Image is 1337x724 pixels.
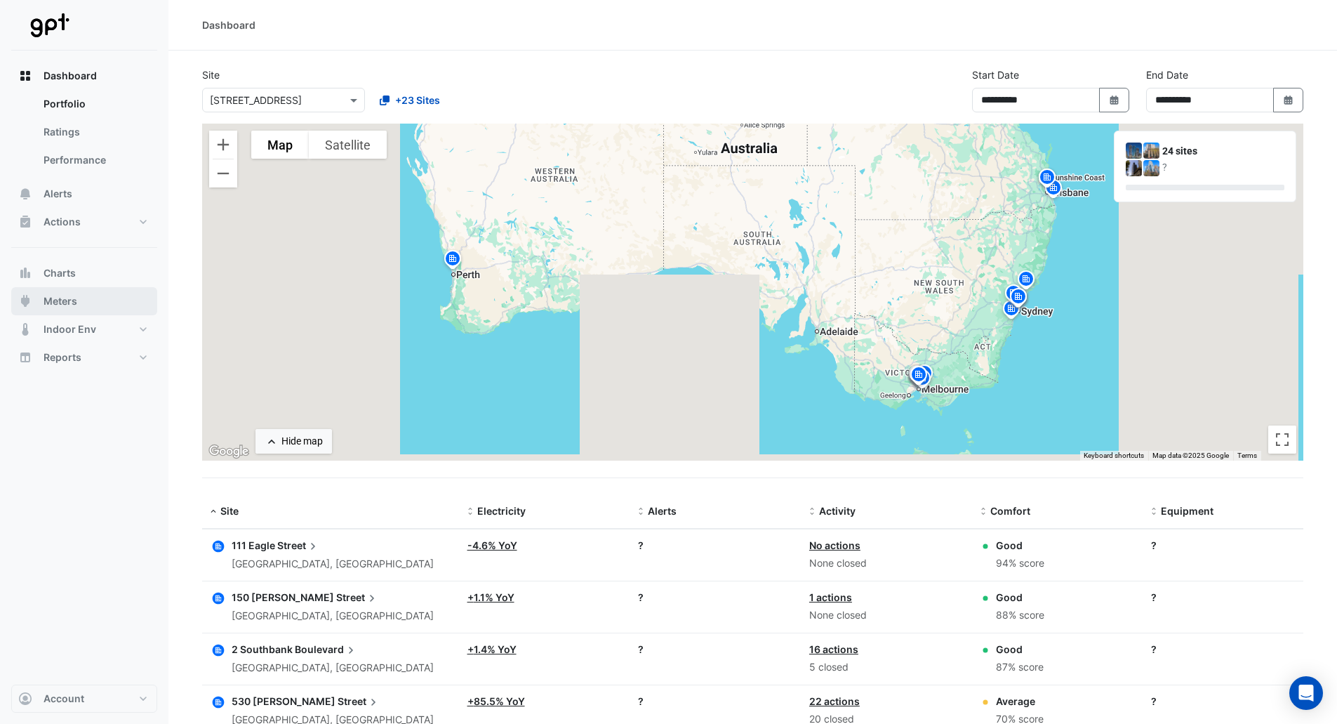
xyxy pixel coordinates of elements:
[206,442,252,461] a: Open this area in Google Maps (opens a new window)
[281,434,323,449] div: Hide map
[11,343,157,371] button: Reports
[309,131,387,159] button: Show satellite imagery
[44,350,81,364] span: Reports
[202,67,220,82] label: Site
[477,505,526,517] span: Electricity
[1268,426,1296,454] button: Toggle fullscreen view
[1162,144,1284,159] div: 24 sites
[441,249,464,273] img: site-pin.svg
[1151,538,1305,553] div: ?
[11,287,157,315] button: Meters
[1007,287,1030,311] img: site-pin.svg
[1000,298,1023,323] img: site-pin.svg
[220,505,239,517] span: Site
[996,590,1044,605] div: Good
[913,363,936,388] img: site-pin.svg
[1151,694,1305,709] div: ?
[44,692,84,706] span: Account
[232,695,335,707] span: 530 [PERSON_NAME]
[1237,452,1257,459] a: Terms (opens in new tab)
[18,266,32,280] app-icon: Charts
[1143,143,1159,159] img: 150 Collins Street
[18,215,32,229] app-icon: Actions
[277,538,320,553] span: Street
[809,659,964,676] div: 5 closed
[638,590,792,605] div: ?
[202,18,255,32] div: Dashboard
[18,294,32,308] app-icon: Meters
[996,659,1044,676] div: 87% score
[255,429,332,454] button: Hide map
[638,642,792,657] div: ?
[1162,160,1284,175] div: ?
[44,69,97,83] span: Dashboard
[809,591,852,603] a: 1 actions
[1143,160,1159,176] img: 530 Collins Street
[232,608,434,624] div: [GEOGRAPHIC_DATA], [GEOGRAPHIC_DATA]
[809,695,860,707] a: 22 actions
[32,118,157,146] a: Ratings
[232,643,293,655] span: 2 Southbank
[395,93,440,107] span: +23 Sites
[209,159,237,187] button: Zoom out
[996,607,1044,624] div: 88% score
[295,642,358,657] span: Boulevard
[906,364,929,388] img: site-pin.svg
[1289,676,1323,710] div: Open Intercom Messenger
[907,364,930,389] img: site-pin.svg
[1126,160,1142,176] img: 2 Southbank Boulevard
[44,215,81,229] span: Actions
[232,539,275,551] span: 111 Eagle
[911,368,933,393] img: site-pin.svg
[11,208,157,236] button: Actions
[467,643,517,655] a: +1.4% YoY
[996,694,1044,709] div: Average
[11,62,157,90] button: Dashboard
[11,685,157,713] button: Account
[809,643,858,655] a: 16 actions
[44,187,72,201] span: Alerts
[18,69,32,83] app-icon: Dashboard
[11,90,157,180] div: Dashboard
[467,591,514,603] a: +1.1% YoY
[1015,269,1037,294] img: site-pin.svg
[232,556,434,572] div: [GEOGRAPHIC_DATA], [GEOGRAPHIC_DATA]
[1108,94,1121,106] fa-icon: Select Date
[1151,642,1305,657] div: ?
[1002,283,1025,308] img: site-pin.svg
[44,322,96,336] span: Indoor Env
[467,695,525,707] a: +85.5% YoY
[1146,67,1188,82] label: End Date
[1126,143,1142,159] img: 111 Eagle Street
[809,555,964,572] div: None closed
[648,505,677,517] span: Alerts
[467,539,517,551] a: -4.6% YoY
[17,11,80,39] img: Company Logo
[638,694,792,709] div: ?
[336,590,379,605] span: Street
[251,131,309,159] button: Show street map
[32,146,157,174] a: Performance
[44,266,76,280] span: Charts
[1084,451,1144,461] button: Keyboard shortcuts
[11,259,157,287] button: Charts
[206,442,252,461] img: Google
[11,180,157,208] button: Alerts
[11,315,157,343] button: Indoor Env
[809,539,860,551] a: No actions
[996,538,1044,553] div: Good
[819,505,856,517] span: Activity
[1282,94,1295,106] fa-icon: Select Date
[32,90,157,118] a: Portfolio
[1036,167,1058,192] img: site-pin.svg
[809,607,964,624] div: None closed
[1151,590,1305,605] div: ?
[990,505,1030,517] span: Comfort
[1161,505,1213,517] span: Equipment
[232,591,334,603] span: 150 [PERSON_NAME]
[371,88,449,112] button: +23 Sites
[1042,178,1065,202] img: site-pin.svg
[638,538,792,553] div: ?
[232,660,434,676] div: [GEOGRAPHIC_DATA], [GEOGRAPHIC_DATA]
[996,555,1044,572] div: 94% score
